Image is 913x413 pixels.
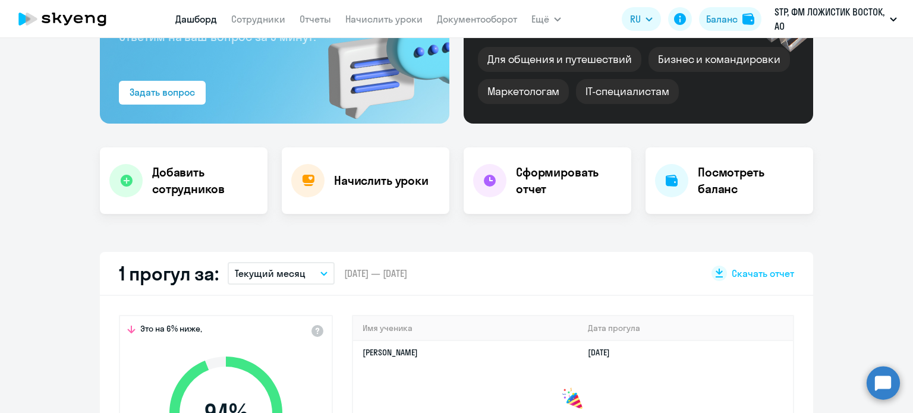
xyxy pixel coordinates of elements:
div: Бизнес и командировки [648,47,790,72]
h4: Добавить сотрудников [152,164,258,197]
div: IT-специалистам [576,79,678,104]
img: balance [742,13,754,25]
div: Для общения и путешествий [478,47,641,72]
a: [PERSON_NAME] [363,347,418,358]
a: [DATE] [588,347,619,358]
a: Документооборот [437,13,517,25]
button: Текущий месяц [228,262,335,285]
button: Задать вопрос [119,81,206,105]
button: STP, ФМ ЛОЖИСТИК ВОСТОК, АО [769,5,903,33]
button: Балансbalance [699,7,761,31]
p: Текущий месяц [235,266,306,280]
button: RU [622,7,661,31]
h2: 1 прогул за: [119,261,218,285]
div: Задать вопрос [130,85,195,99]
a: Начислить уроки [345,13,423,25]
th: Имя ученика [353,316,578,341]
th: Дата прогула [578,316,793,341]
a: Сотрудники [231,13,285,25]
span: Это на 6% ниже, [140,323,202,338]
h4: Начислить уроки [334,172,429,189]
p: STP, ФМ ЛОЖИСТИК ВОСТОК, АО [775,5,885,33]
button: Ещё [531,7,561,31]
span: Ещё [531,12,549,26]
span: RU [630,12,641,26]
h4: Посмотреть баланс [698,164,804,197]
img: congrats [561,387,585,411]
a: Отчеты [300,13,331,25]
span: [DATE] — [DATE] [344,267,407,280]
a: Дашборд [175,13,217,25]
h4: Сформировать отчет [516,164,622,197]
div: Баланс [706,12,738,26]
div: Маркетологам [478,79,569,104]
span: Скачать отчет [732,267,794,280]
